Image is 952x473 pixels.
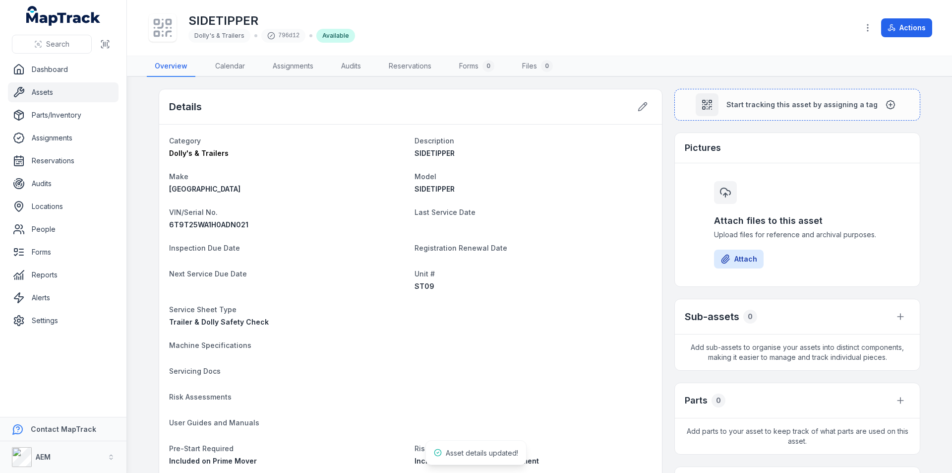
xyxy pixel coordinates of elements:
[881,18,932,37] button: Actions
[169,149,229,157] span: Dolly's & Trailers
[541,60,553,72] div: 0
[446,449,518,457] span: Asset details updated!
[188,13,355,29] h1: SIDETIPPER
[169,341,251,349] span: Machine Specifications
[415,208,476,216] span: Last Service Date
[712,394,725,407] div: 0
[685,310,739,324] h2: Sub-assets
[8,82,119,102] a: Assets
[482,60,494,72] div: 0
[169,172,188,181] span: Make
[169,208,218,216] span: VIN/Serial No.
[714,250,764,269] button: Attach
[8,219,119,239] a: People
[147,56,195,77] a: Overview
[415,244,507,252] span: Registration Renewal Date
[381,56,439,77] a: Reservations
[8,60,119,79] a: Dashboard
[8,105,119,125] a: Parts/Inventory
[169,220,248,229] span: 6T9T25WA1H0ADN021
[8,242,119,262] a: Forms
[8,197,119,216] a: Locations
[514,56,561,77] a: Files0
[8,288,119,308] a: Alerts
[169,270,247,278] span: Next Service Due Date
[169,305,237,314] span: Service Sheet Type
[169,185,240,193] span: [GEOGRAPHIC_DATA]
[169,244,240,252] span: Inspection Due Date
[674,89,920,121] button: Start tracking this asset by assigning a tag
[8,265,119,285] a: Reports
[451,56,502,77] a: Forms0
[31,425,96,433] strong: Contact MapTrack
[415,136,454,145] span: Description
[685,394,708,407] h3: Parts
[169,367,221,375] span: Servicing Docs
[169,393,232,401] span: Risk Assessments
[333,56,369,77] a: Audits
[36,453,51,461] strong: AEM
[8,311,119,331] a: Settings
[714,230,881,240] span: Upload files for reference and archival purposes.
[12,35,92,54] button: Search
[8,128,119,148] a: Assignments
[675,418,920,454] span: Add parts to your asset to keep track of what parts are used on this asset.
[415,270,435,278] span: Unit #
[46,39,69,49] span: Search
[415,457,539,465] span: Included on Truck Risk Assessment
[415,149,455,157] span: SIDETIPPER
[316,29,355,43] div: Available
[194,32,244,39] span: Dolly's & Trailers
[169,136,201,145] span: Category
[265,56,321,77] a: Assignments
[726,100,878,110] span: Start tracking this asset by assigning a tag
[169,318,269,326] span: Trailer & Dolly Safety Check
[169,444,234,453] span: Pre-Start Required
[8,174,119,194] a: Audits
[169,457,257,465] span: Included on Prime Mover
[207,56,253,77] a: Calendar
[169,100,202,114] h2: Details
[685,141,721,155] h3: Pictures
[261,29,305,43] div: 796d12
[169,418,259,427] span: User Guides and Manuals
[415,444,506,453] span: Risk Assessment needed?
[8,151,119,171] a: Reservations
[675,335,920,370] span: Add sub-assets to organise your assets into distinct components, making it easier to manage and t...
[743,310,757,324] div: 0
[415,172,436,181] span: Model
[415,185,455,193] span: SIDETIPPER
[415,282,434,290] span: ST09
[714,214,881,228] h3: Attach files to this asset
[26,6,101,26] a: MapTrack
